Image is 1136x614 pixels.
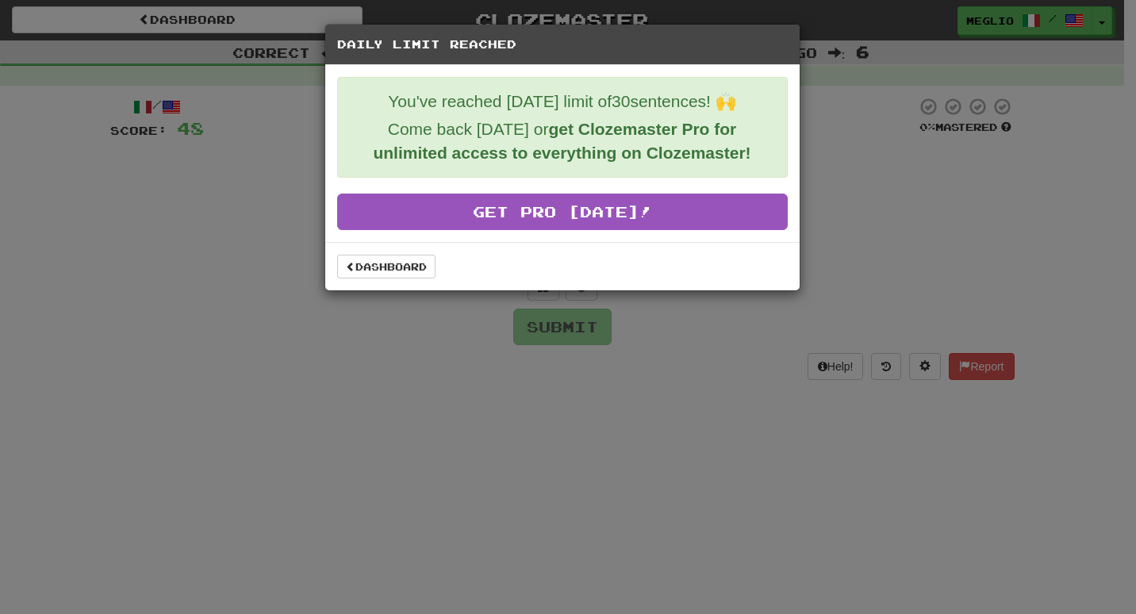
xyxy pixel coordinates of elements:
strong: get Clozemaster Pro for unlimited access to everything on Clozemaster! [373,120,750,162]
a: Get Pro [DATE]! [337,194,788,230]
p: Come back [DATE] or [350,117,775,165]
a: Dashboard [337,255,436,278]
h5: Daily Limit Reached [337,36,788,52]
p: You've reached [DATE] limit of 30 sentences! 🙌 [350,90,775,113]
